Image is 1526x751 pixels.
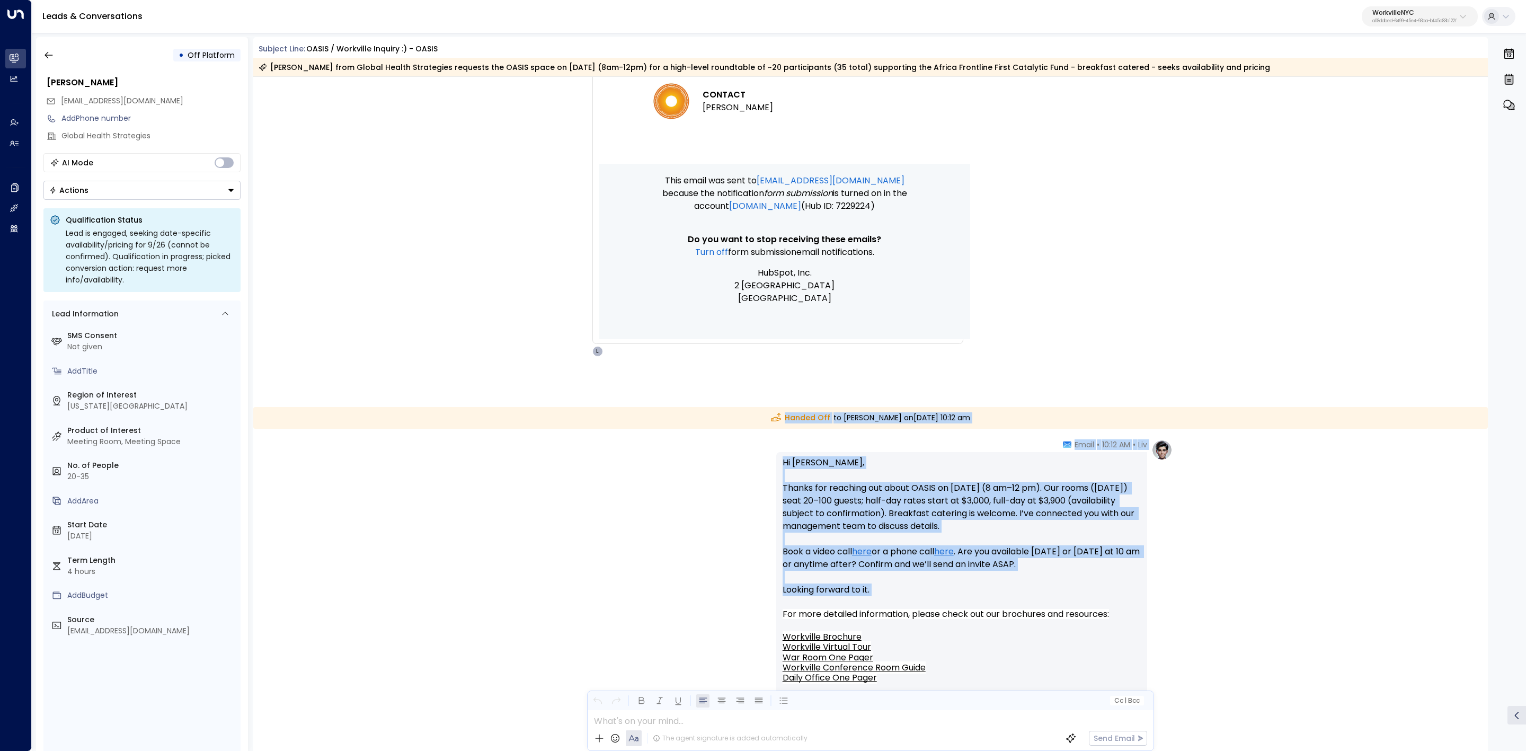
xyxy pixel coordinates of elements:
[43,181,241,200] button: Actions
[67,566,236,577] div: 4 hours
[783,642,871,652] a: Workville Virtual Tour
[1138,439,1147,450] span: Liv
[67,341,236,352] div: Not given
[783,456,1141,609] p: Hi [PERSON_NAME], Thanks for reaching out about OASIS on [DATE] (8 am–12 pm). Our rooms ([DATE]) ...
[1110,696,1143,706] button: Cc|Bcc
[67,555,236,566] label: Term Length
[67,425,236,436] label: Product of Interest
[67,366,236,377] div: AddTitle
[48,308,119,320] div: Lead Information
[688,233,881,246] span: Do you want to stop receiving these emails?
[67,496,236,507] div: AddArea
[653,734,808,743] div: The agent signature is added automatically
[306,43,438,55] div: OASIS / Workville inquiry :) - OASIS
[592,346,603,357] div: L
[652,174,917,213] p: This email was sent to because the notification is turned on in the account (Hub ID: 7229224)
[67,330,236,341] label: SMS Consent
[188,50,235,60] span: Off Platform
[728,246,796,259] span: Form submission
[66,227,234,286] div: Lead is engaged, seeking date-specific availability/pricing for 9/26 (cannot be confirmed). Quali...
[783,652,873,662] a: War Room One Pager
[1362,6,1478,26] button: WorkvilleNYCa08ddbed-6499-45e4-93aa-bf45d83b122f
[47,76,241,89] div: [PERSON_NAME]
[49,185,88,195] div: Actions
[67,436,236,447] div: Meeting Room, Meeting Space
[695,246,728,259] a: Turn off
[179,46,184,65] div: •
[652,246,917,259] p: email notifications.
[62,157,93,168] div: AI Mode
[703,89,773,101] h3: CONTACT
[259,62,1270,73] div: [PERSON_NAME] from Global Health Strategies requests the OASIS space on [DATE] (8am-12pm) for a h...
[852,545,872,558] a: here
[757,174,904,187] a: [EMAIL_ADDRESS][DOMAIN_NAME]
[61,113,241,124] div: AddPhone number
[253,407,1488,429] div: to [PERSON_NAME] on [DATE] 10:12 am
[771,412,830,423] span: Handed Off
[783,673,877,683] a: Daily Office One Pager
[1372,10,1457,16] p: WorkvilleNYC
[1151,439,1173,461] img: profile-logo.png
[67,390,236,401] label: Region of Interest
[783,662,926,673] a: Workville Conference Room Guide
[67,460,236,471] label: No. of People
[591,694,604,708] button: Undo
[1102,439,1130,450] span: 10:12 AM
[764,187,833,200] span: Form submission
[66,215,234,225] p: Qualification Status
[61,130,241,142] div: Global Health Strategies
[652,267,917,305] p: HubSpot, Inc. 2 [GEOGRAPHIC_DATA] [GEOGRAPHIC_DATA]
[61,95,183,106] span: [EMAIL_ADDRESS][DOMAIN_NAME]
[67,471,236,482] div: 20-35
[67,590,236,601] div: AddBudget
[934,545,954,558] a: here
[42,10,143,22] a: Leads & Conversations
[703,101,773,114] li: [PERSON_NAME]
[609,694,623,708] button: Redo
[67,519,236,531] label: Start Date
[67,531,236,542] div: [DATE]
[783,632,862,642] a: Workville Brochure
[783,609,1109,619] span: For more detailed information, please check out our brochures and resources:
[1372,19,1457,23] p: a08ddbed-6499-45e4-93aa-bf45d83b122f
[1133,439,1135,450] span: •
[67,614,236,625] label: Source
[67,401,236,412] div: [US_STATE][GEOGRAPHIC_DATA]
[1097,439,1099,450] span: •
[1124,697,1126,704] span: |
[652,82,690,120] img: Sarah Johnson
[67,625,236,637] div: [EMAIL_ADDRESS][DOMAIN_NAME]
[43,181,241,200] div: Button group with a nested menu
[1114,697,1139,704] span: Cc Bcc
[259,43,305,54] span: Subject Line:
[1075,439,1094,450] span: Email
[729,200,801,213] a: [DOMAIN_NAME]
[61,95,183,107] span: sjohnson@globalhealthstrategies.com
